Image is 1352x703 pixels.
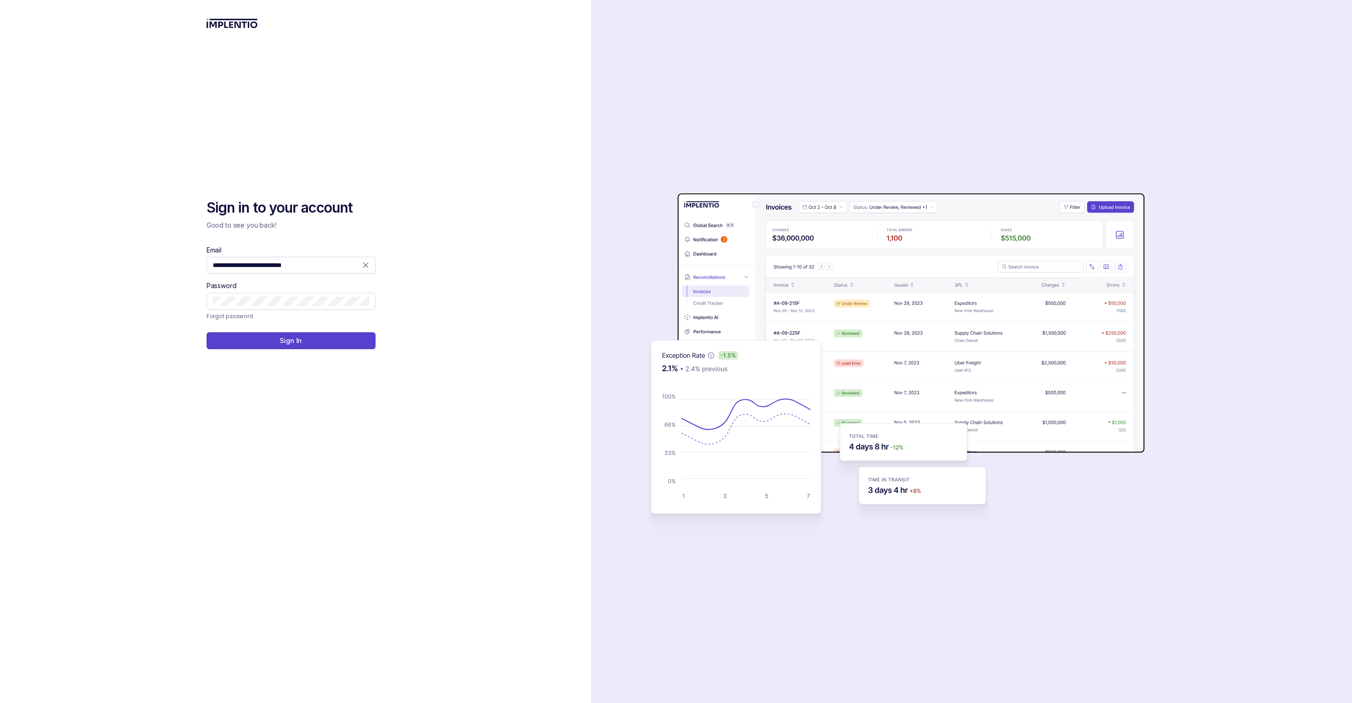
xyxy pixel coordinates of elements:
[207,199,376,217] h2: Sign in to your account
[207,245,222,255] label: Email
[207,332,376,349] button: Sign In
[207,19,258,28] img: logo
[207,312,253,321] p: Forgot password
[280,336,302,345] p: Sign In
[207,221,376,230] p: Good to see you back!
[207,312,253,321] a: Link Forgot password
[207,281,237,290] label: Password
[618,164,1148,539] img: signin-background.svg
